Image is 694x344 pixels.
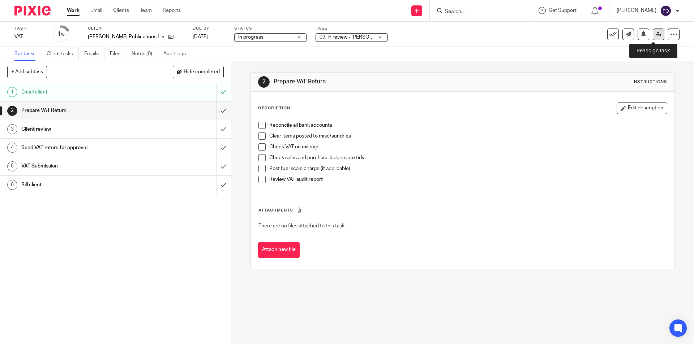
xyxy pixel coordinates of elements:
[173,66,224,78] button: Hide completed
[269,132,667,140] p: Clear items posted to misc/sundries
[633,79,667,85] div: Instructions
[132,47,158,61] a: Notes (0)
[21,161,146,171] h1: VAT Submission
[7,106,17,116] div: 2
[7,87,17,97] div: 1
[21,124,146,135] h1: Client review
[316,26,388,31] label: Tags
[88,33,164,40] p: [PERSON_NAME] Publications Limited
[193,34,208,39] span: [DATE]
[444,9,509,15] input: Search
[549,8,577,13] span: Get Support
[258,208,293,212] span: Attachments
[21,105,146,116] h1: Prepare VAT Return
[274,78,478,86] h1: Prepare VAT Return
[7,143,17,153] div: 4
[193,26,225,31] label: Due by
[21,87,146,97] h1: Email client
[258,242,300,258] button: Attach new file
[88,26,184,31] label: Client
[14,26,43,31] label: Task
[84,47,104,61] a: Emails
[90,7,102,14] a: Email
[7,180,17,190] div: 6
[234,26,307,31] label: Status
[617,103,667,114] button: Edit description
[660,5,672,17] img: svg%3E
[269,165,667,172] p: Post fuel scale charge (if applicable)
[258,76,270,88] div: 2
[61,32,65,36] small: /6
[7,161,17,171] div: 5
[7,66,47,78] button: + Add subtask
[258,223,346,228] span: There are no files attached to this task.
[140,7,152,14] a: Team
[258,105,290,111] p: Description
[184,69,220,75] span: Hide completed
[14,6,51,16] img: Pixie
[269,154,667,161] p: Check sales and purchase ledgers are tidy
[113,7,129,14] a: Clients
[21,179,146,190] h1: Bill client
[269,122,667,129] p: Reconcile all bank accounts
[238,35,264,40] span: In progress
[7,124,17,134] div: 3
[110,47,126,61] a: Files
[163,47,191,61] a: Audit logs
[269,176,667,183] p: Review VAT audit report
[67,7,80,14] a: Work
[57,30,65,38] div: 1
[617,7,656,14] p: [PERSON_NAME]
[14,33,43,40] div: VAT
[47,47,79,61] a: Client tasks
[14,47,41,61] a: Subtasks
[269,143,667,151] p: Check VAT on mileage
[21,142,146,153] h1: Send VAT return for approval
[320,35,391,40] span: 09. In review - [PERSON_NAME]
[163,7,181,14] a: Reports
